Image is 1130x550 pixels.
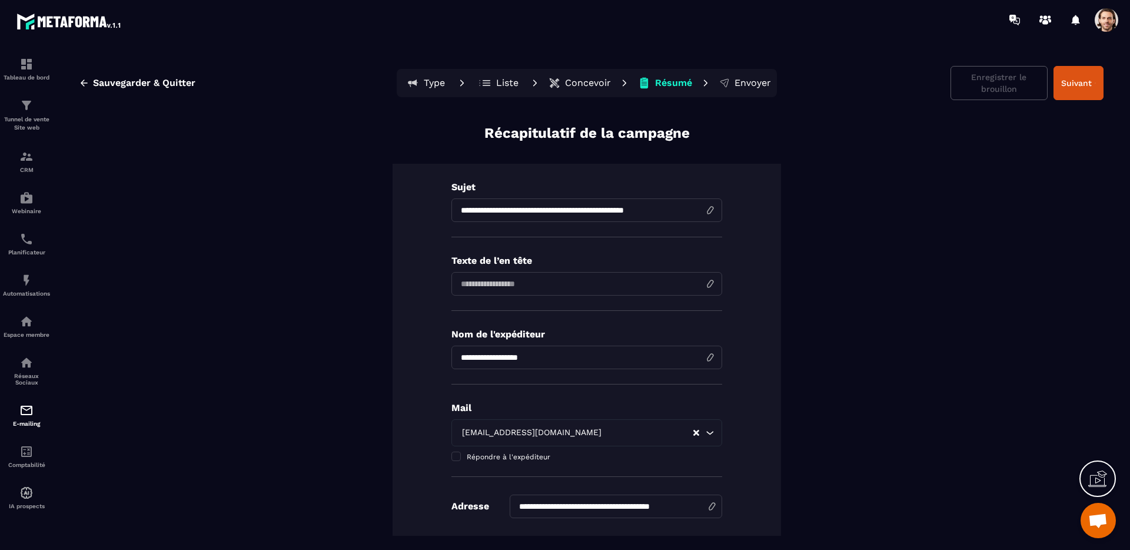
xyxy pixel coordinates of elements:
p: Concevoir [565,77,611,89]
img: accountant [19,445,34,459]
p: CRM [3,167,50,173]
img: social-network [19,356,34,370]
p: Espace membre [3,332,50,338]
a: automationsautomationsEspace membre [3,306,50,347]
p: Liste [496,77,519,89]
span: [EMAIL_ADDRESS][DOMAIN_NAME] [459,426,604,439]
button: Liste [472,71,525,95]
p: Récapitulatif de la campagne [484,124,690,143]
button: Clear Selected [693,429,699,438]
a: emailemailE-mailing [3,395,50,436]
p: Nom de l'expéditeur [451,329,722,340]
a: formationformationTableau de bord [3,48,50,90]
p: E-mailing [3,420,50,427]
p: Adresse [451,501,489,512]
a: accountantaccountantComptabilité [3,436,50,477]
img: formation [19,150,34,164]
span: Répondre à l'expéditeur [467,453,550,461]
button: Envoyer [716,71,775,95]
img: automations [19,486,34,500]
p: Mail [451,402,722,413]
a: automationsautomationsAutomatisations [3,264,50,306]
p: Résumé [655,77,692,89]
p: Type [424,77,445,89]
button: Type [399,71,452,95]
a: schedulerschedulerPlanificateur [3,223,50,264]
a: social-networksocial-networkRéseaux Sociaux [3,347,50,395]
p: Comptabilité [3,462,50,468]
a: automationsautomationsWebinaire [3,182,50,223]
img: scheduler [19,232,34,246]
button: Concevoir [545,71,614,95]
p: Automatisations [3,290,50,297]
img: formation [19,57,34,71]
p: Texte de l’en tête [451,255,722,266]
img: automations [19,314,34,329]
p: Sujet [451,181,722,193]
img: email [19,403,34,418]
div: Open chat [1081,503,1116,538]
p: Webinaire [3,208,50,214]
p: Tableau de bord [3,74,50,81]
button: Sauvegarder & Quitter [70,72,204,94]
button: Suivant [1053,66,1104,100]
span: Sauvegarder & Quitter [93,77,195,89]
p: IA prospects [3,503,50,509]
img: logo [16,11,122,32]
a: formationformationTunnel de vente Site web [3,90,50,141]
input: Search for option [604,426,692,439]
p: Envoyer [734,77,771,89]
div: Search for option [451,419,722,446]
img: automations [19,191,34,205]
p: Tunnel de vente Site web [3,115,50,132]
img: formation [19,98,34,112]
p: Planificateur [3,249,50,256]
button: Résumé [634,71,696,95]
a: formationformationCRM [3,141,50,182]
p: Réseaux Sociaux [3,373,50,386]
img: automations [19,273,34,287]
